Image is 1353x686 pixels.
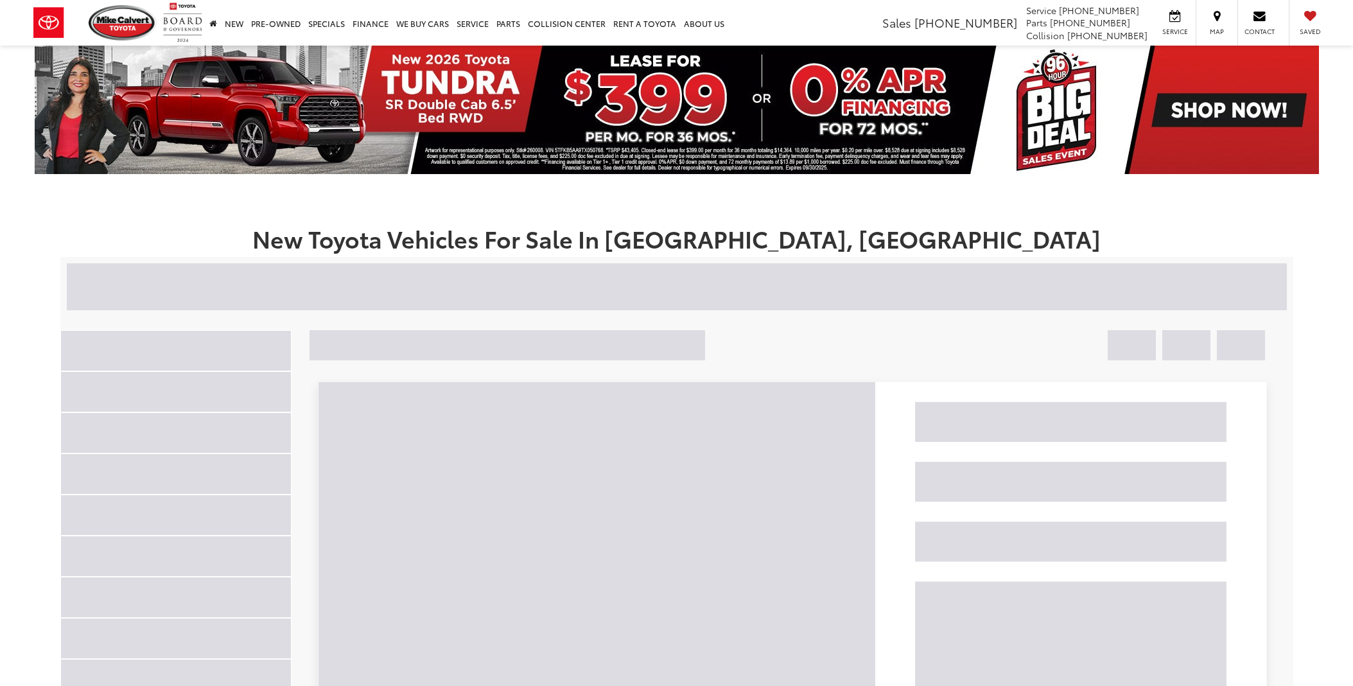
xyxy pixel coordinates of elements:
[914,14,1017,31] span: [PHONE_NUMBER]
[1026,29,1065,42] span: Collision
[1296,27,1324,36] span: Saved
[1026,4,1056,17] span: Service
[1160,27,1189,36] span: Service
[35,46,1319,174] img: New 2026 Toyota Tundra
[1203,27,1231,36] span: Map
[882,14,911,31] span: Sales
[1067,29,1148,42] span: [PHONE_NUMBER]
[1244,27,1275,36] span: Contact
[89,5,157,40] img: Mike Calvert Toyota
[1050,16,1130,29] span: [PHONE_NUMBER]
[1026,16,1047,29] span: Parts
[1059,4,1139,17] span: [PHONE_NUMBER]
